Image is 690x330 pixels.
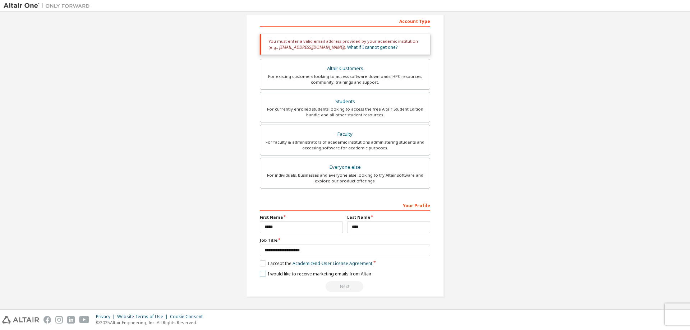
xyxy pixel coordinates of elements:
[170,314,207,320] div: Cookie Consent
[264,97,425,107] div: Students
[4,2,93,9] img: Altair One
[264,139,425,151] div: For faculty & administrators of academic institutions administering students and accessing softwa...
[260,199,430,211] div: Your Profile
[55,316,63,324] img: instagram.svg
[260,214,343,220] label: First Name
[67,316,75,324] img: linkedin.svg
[264,64,425,74] div: Altair Customers
[264,129,425,139] div: Faculty
[43,316,51,324] img: facebook.svg
[260,281,430,292] div: You need to provide your academic email
[260,260,372,266] label: I accept the
[260,271,372,277] label: I would like to receive marketing emails from Altair
[293,260,372,266] a: Academic End-User License Agreement
[79,316,89,324] img: youtube.svg
[260,15,430,27] div: Account Type
[264,74,425,85] div: For existing customers looking to access software downloads, HPC resources, community, trainings ...
[96,320,207,326] p: © 2025 Altair Engineering, Inc. All Rights Reserved.
[347,214,430,220] label: Last Name
[264,172,425,184] div: For individuals, businesses and everyone else looking to try Altair software and explore our prod...
[260,34,430,55] div: You must enter a valid email address provided by your academic institution (e.g., ).
[264,106,425,118] div: For currently enrolled students looking to access the free Altair Student Edition bundle and all ...
[96,314,117,320] div: Privacy
[117,314,170,320] div: Website Terms of Use
[264,162,425,172] div: Everyone else
[279,44,344,50] span: [EMAIL_ADDRESS][DOMAIN_NAME]
[347,44,397,50] a: What if I cannot get one?
[260,237,430,243] label: Job Title
[2,316,39,324] img: altair_logo.svg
